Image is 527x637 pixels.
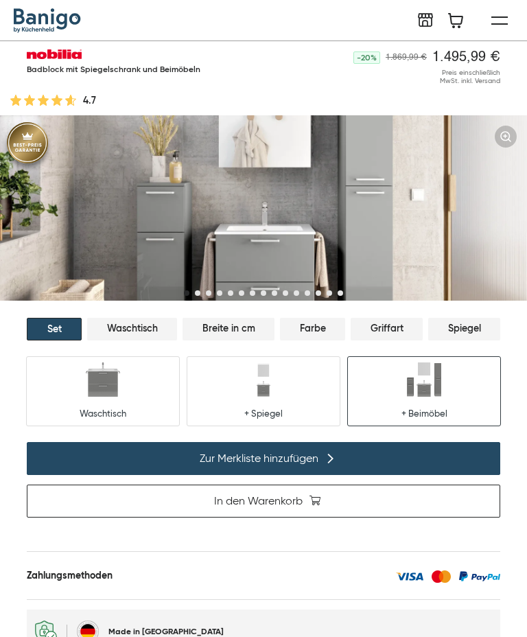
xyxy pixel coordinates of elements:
img: + Spiegel [246,362,281,397]
a: Warenkorb [442,7,469,34]
div: Waschtisch [80,408,126,420]
span: Zur Merkliste hinzufügen [200,452,318,465]
span: 1.869,99 € [386,54,427,62]
div: Spiegel [428,318,500,340]
img: Banigo [14,8,82,33]
a: Badmöbelsets [412,7,439,34]
div: Breite in cm [183,318,274,340]
img: Visa Logo [396,572,423,581]
div: + Beimöbel [401,408,447,420]
div: Zahlungsmethoden [27,568,113,582]
img: + Beimöbel [407,362,441,397]
div: Waschtisch [87,318,177,340]
img: Waschtisch [86,362,120,397]
span: In den Warenkorb [214,494,303,508]
div: + Spiegel [244,408,283,420]
img: PayPal Logo [459,571,500,582]
div: Farbe [280,318,345,340]
h1: Badblock mit Spiegelschrank und Beimöbeln [27,63,200,76]
h2: 1.495,99 € [432,49,500,66]
div: -20% [353,51,380,64]
img: Mastercard Logo [432,570,451,583]
div: Set [27,318,82,340]
a: 4.7 [10,93,484,107]
button: In den Warenkorb [27,485,500,518]
div: Griffart [351,318,423,340]
div: 4.7 [83,93,96,107]
img: Nobilia Markenlogo [27,49,82,63]
div: Preis einschließlich MwSt. inkl. Versand [240,69,501,85]
button: Zur Merkliste hinzufügen [27,442,500,475]
div: Made in [GEOGRAPHIC_DATA] [108,626,224,636]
